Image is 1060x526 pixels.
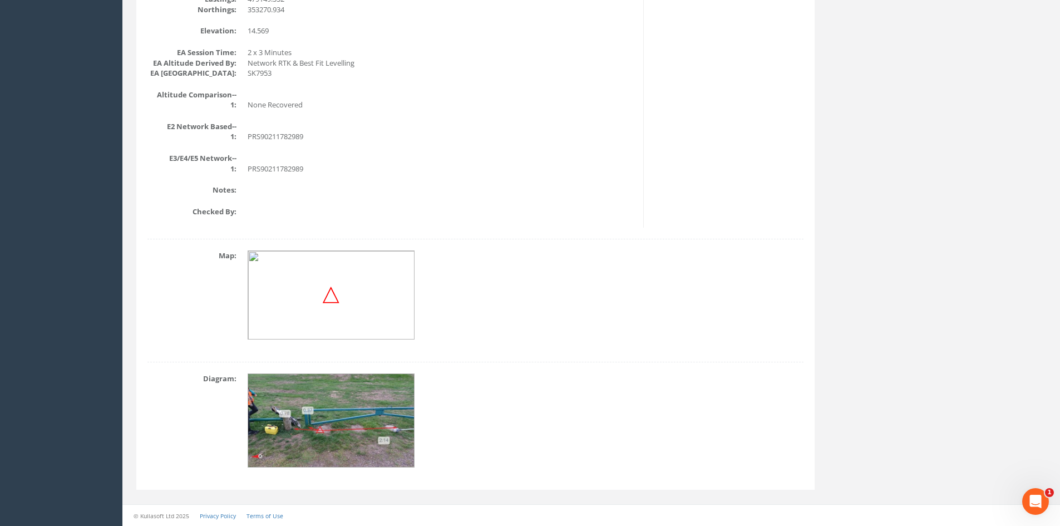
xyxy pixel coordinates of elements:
[248,4,635,15] dd: 353270.934
[246,512,283,520] a: Terms of Use
[1045,488,1054,497] span: 1
[248,100,635,110] dd: None Recovered
[147,164,236,174] dt: 1:
[147,4,236,15] dt: Northings:
[248,164,635,174] dd: PRS90211782989
[248,58,635,68] dd: Network RTK & Best Fit Levelling
[200,512,236,520] a: Privacy Policy
[147,250,236,261] dt: Map:
[147,153,236,164] dt: E3/E4/E5 Network--
[147,58,236,68] dt: EA Altitude Derived By:
[248,374,415,468] img: 9e93bda7-0808-b87e-94b4-7e171d08bf90_5071503f-fc91-2e6e-ff84-1692202885f5_renderedBackgroundImage...
[248,131,635,142] dd: PRS90211782989
[248,26,635,36] dd: 14.569
[147,68,236,78] dt: EA [GEOGRAPHIC_DATA]:
[147,131,236,142] dt: 1:
[147,185,236,195] dt: Notes:
[1022,488,1049,515] iframe: Intercom live chat
[147,121,236,132] dt: E2 Network Based--
[147,47,236,58] dt: EA Session Time:
[147,100,236,110] dt: 1:
[147,26,236,36] dt: Elevation:
[147,90,236,100] dt: Altitude Comparison--
[248,47,635,58] dd: 2 x 3 Minutes
[147,207,236,217] dt: Checked By:
[248,68,635,78] dd: SK7953
[134,512,189,520] small: © Kullasoft Ltd 2025
[248,250,415,340] img: 300x160@2x
[323,287,339,303] img: map_target.png
[147,373,236,384] dt: Diagram:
